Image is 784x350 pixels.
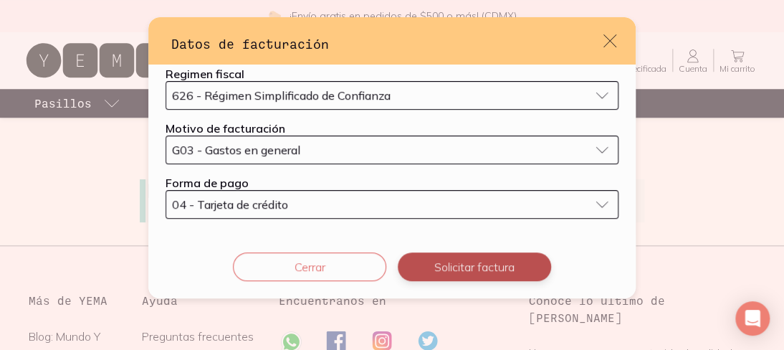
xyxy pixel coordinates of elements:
[233,252,386,281] button: Cerrar
[166,190,618,219] button: 04 - Tarjeta de crédito
[166,67,244,81] label: Regimen fiscal
[166,81,618,110] button: 626 - Régimen Simplificado de Confianza
[735,301,770,336] div: Open Intercom Messenger
[172,90,391,101] span: 626 - Régimen Simplificado de Confianza
[166,121,285,136] label: Motivo de facturación
[171,34,601,53] h3: Datos de facturación
[172,144,300,156] span: G03 - Gastos en general
[166,176,249,190] label: Forma de pago
[172,199,288,210] span: 04 - Tarjeta de crédito
[398,252,551,281] button: Solicitar factura
[166,136,618,164] button: G03 - Gastos en general
[148,17,636,298] div: default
